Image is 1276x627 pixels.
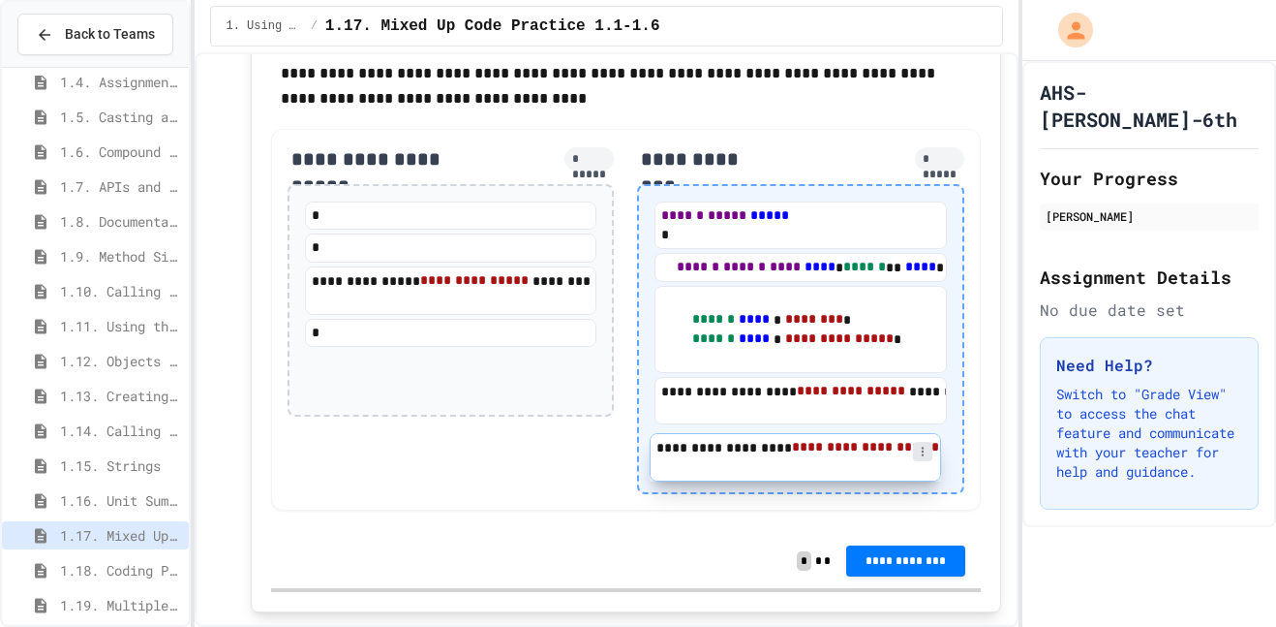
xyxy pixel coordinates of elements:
[227,18,303,34] span: 1. Using Objects and Methods
[60,141,181,162] span: 1.6. Compound Assignment Operators
[1040,298,1259,322] div: No due date set
[65,24,155,45] span: Back to Teams
[60,351,181,371] span: 1.12. Objects - Instances of Classes
[1056,354,1242,377] h3: Need Help?
[60,490,181,511] span: 1.16. Unit Summary 1a (1.1-1.6)
[1040,264,1259,291] h2: Assignment Details
[60,107,181,127] span: 1.5. Casting and Ranges of Values
[60,560,181,580] span: 1.18. Coding Practice 1a (1.1-1.6)
[60,281,181,301] span: 1.10. Calling Class Methods
[60,525,181,546] span: 1.17. Mixed Up Code Practice 1.1-1.6
[60,595,181,615] span: 1.19. Multiple Choice Exercises for Unit 1a (1.1-1.6)
[60,246,181,266] span: 1.9. Method Signatures
[60,211,181,232] span: 1.8. Documentation with Comments and Preconditions
[60,316,181,336] span: 1.11. Using the Math Class
[1040,165,1259,192] h2: Your Progress
[1040,78,1259,133] h1: AHS-[PERSON_NAME]-6th
[1056,385,1242,482] p: Switch to "Grade View" to access the chat feature and communicate with your teacher for help and ...
[311,18,318,34] span: /
[1046,207,1253,225] div: [PERSON_NAME]
[60,421,181,441] span: 1.14. Calling Instance Methods
[60,455,181,476] span: 1.15. Strings
[325,15,660,38] span: 1.17. Mixed Up Code Practice 1.1-1.6
[60,72,181,92] span: 1.4. Assignment and Input
[17,14,173,55] button: Back to Teams
[60,176,181,197] span: 1.7. APIs and Libraries
[1038,8,1098,52] div: My Account
[60,386,181,406] span: 1.13. Creating and Initializing Objects: Constructors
